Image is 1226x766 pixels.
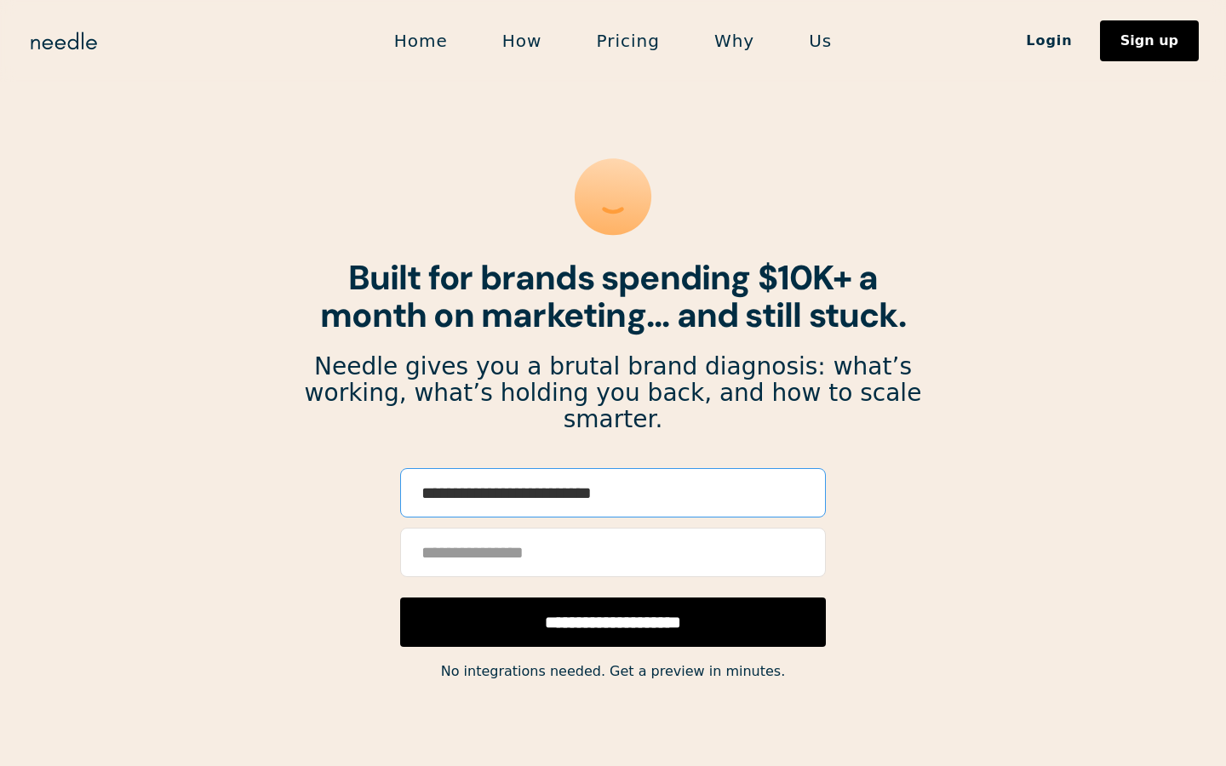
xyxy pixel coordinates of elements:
[1120,34,1178,48] div: Sign up
[569,23,686,59] a: Pricing
[303,660,923,683] div: No integrations needed. Get a preview in minutes.
[1100,20,1199,61] a: Sign up
[320,255,906,337] strong: Built for brands spending $10K+ a month on marketing... and still stuck.
[687,23,782,59] a: Why
[400,468,826,647] form: Email Form
[782,23,859,59] a: Us
[999,26,1100,55] a: Login
[475,23,570,59] a: How
[367,23,475,59] a: Home
[303,354,923,432] p: Needle gives you a brutal brand diagnosis: what’s working, what’s holding you back, and how to sc...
